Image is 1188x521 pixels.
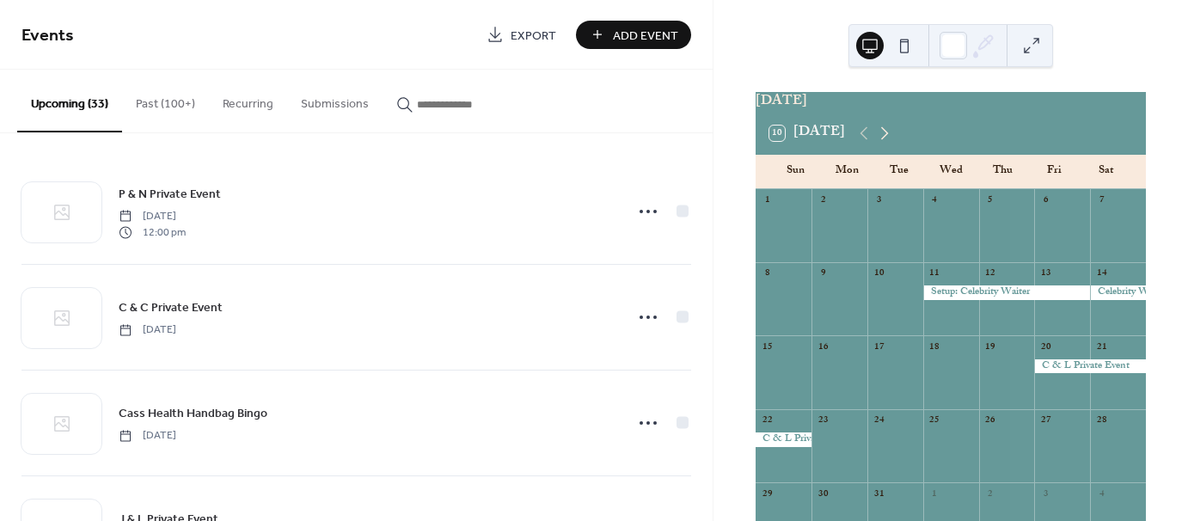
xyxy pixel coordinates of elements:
a: P & N Private Event [119,184,221,204]
span: Cass Health Handbag Bingo [119,405,267,423]
div: 22 [761,414,774,427]
div: C & L Private Event [1034,359,1146,374]
div: 3 [873,194,885,207]
div: C & L Private Event [756,432,811,447]
span: C & C Private Event [119,299,223,317]
div: 29 [761,487,774,500]
div: 3 [1039,487,1052,500]
div: 23 [817,414,830,427]
button: Upcoming (33) [17,70,122,132]
button: Recurring [209,70,287,131]
div: 10 [873,267,885,280]
span: [DATE] [119,322,176,338]
div: 26 [984,414,997,427]
div: 28 [1095,414,1108,427]
a: C & C Private Event [119,297,223,317]
a: Cass Health Handbag Bingo [119,403,267,423]
div: 30 [817,487,830,500]
div: 17 [873,340,885,353]
div: 2 [817,194,830,207]
div: Celebrity Waiter [1090,285,1146,300]
a: Export [474,21,569,49]
div: 7 [1095,194,1108,207]
div: 11 [928,267,941,280]
span: Export [511,27,556,45]
span: [DATE] [119,428,176,444]
span: [DATE] [119,209,186,224]
div: 1 [761,194,774,207]
span: Events [21,19,74,52]
div: 16 [817,340,830,353]
div: Thu [977,155,1028,189]
span: P & N Private Event [119,186,221,204]
div: Sat [1081,155,1132,189]
div: 1 [928,487,941,500]
div: 25 [928,414,941,427]
div: 19 [984,340,997,353]
div: 31 [873,487,885,500]
div: 12 [984,267,997,280]
div: Setup: Celebrity Waiter [923,285,1090,300]
div: 24 [873,414,885,427]
button: Past (100+) [122,70,209,131]
div: 14 [1095,267,1108,280]
div: 15 [761,340,774,353]
button: Add Event [576,21,691,49]
div: 27 [1039,414,1052,427]
div: 8 [761,267,774,280]
div: Tue [873,155,925,189]
div: 21 [1095,340,1108,353]
div: 20 [1039,340,1052,353]
span: 12:00 pm [119,224,186,240]
div: Mon [821,155,873,189]
button: 10[DATE] [763,121,851,145]
div: 4 [928,194,941,207]
div: 18 [928,340,941,353]
span: Add Event [613,27,678,45]
div: 13 [1039,267,1052,280]
div: 6 [1039,194,1052,207]
button: Submissions [287,70,383,131]
div: [DATE] [756,92,1146,113]
div: Wed [925,155,977,189]
div: 9 [817,267,830,280]
div: Fri [1028,155,1080,189]
div: 2 [984,487,997,500]
div: Sun [769,155,821,189]
div: 5 [984,194,997,207]
div: 4 [1095,487,1108,500]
